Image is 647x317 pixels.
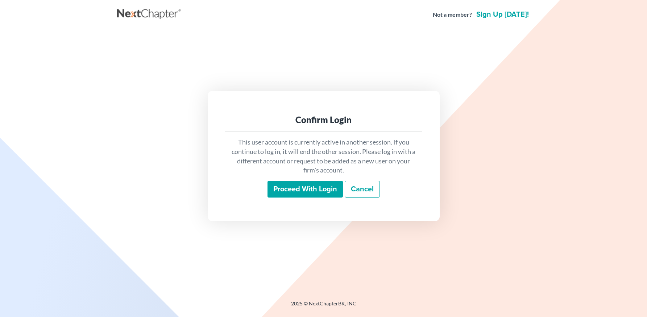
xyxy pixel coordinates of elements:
[267,181,343,198] input: Proceed with login
[433,11,472,19] strong: Not a member?
[475,11,530,18] a: Sign up [DATE]!
[117,300,530,313] div: 2025 © NextChapterBK, INC
[231,138,416,175] p: This user account is currently active in another session. If you continue to log in, it will end ...
[345,181,380,198] a: Cancel
[231,114,416,126] div: Confirm Login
